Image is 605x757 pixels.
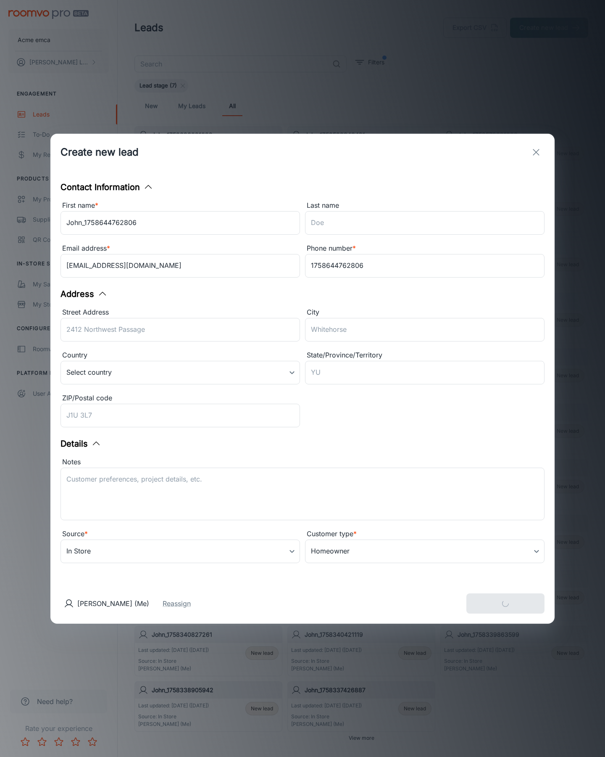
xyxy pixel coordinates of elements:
[305,529,544,540] div: Customer type
[60,529,300,540] div: Source
[305,540,544,563] div: Homeowner
[528,144,544,161] button: exit
[60,457,544,468] div: Notes
[305,307,544,318] div: City
[305,243,544,254] div: Phone number
[60,307,300,318] div: Street Address
[60,200,300,211] div: First name
[60,393,300,404] div: ZIP/Postal code
[305,350,544,361] div: State/Province/Territory
[60,181,153,193] button: Contact Information
[60,404,300,427] input: J1U 3L7
[60,437,101,450] button: Details
[60,254,300,278] input: myname@example.com
[60,145,139,160] h1: Create new lead
[60,318,300,341] input: 2412 Northwest Passage
[60,540,300,563] div: In Store
[60,350,300,361] div: Country
[60,361,300,384] div: Select country
[305,200,544,211] div: Last name
[60,243,300,254] div: Email address
[305,318,544,341] input: Whitehorse
[305,211,544,235] input: Doe
[77,598,149,609] p: [PERSON_NAME] (Me)
[60,288,108,300] button: Address
[60,211,300,235] input: John
[305,254,544,278] input: +1 439-123-4567
[305,361,544,384] input: YU
[163,598,191,609] button: Reassign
